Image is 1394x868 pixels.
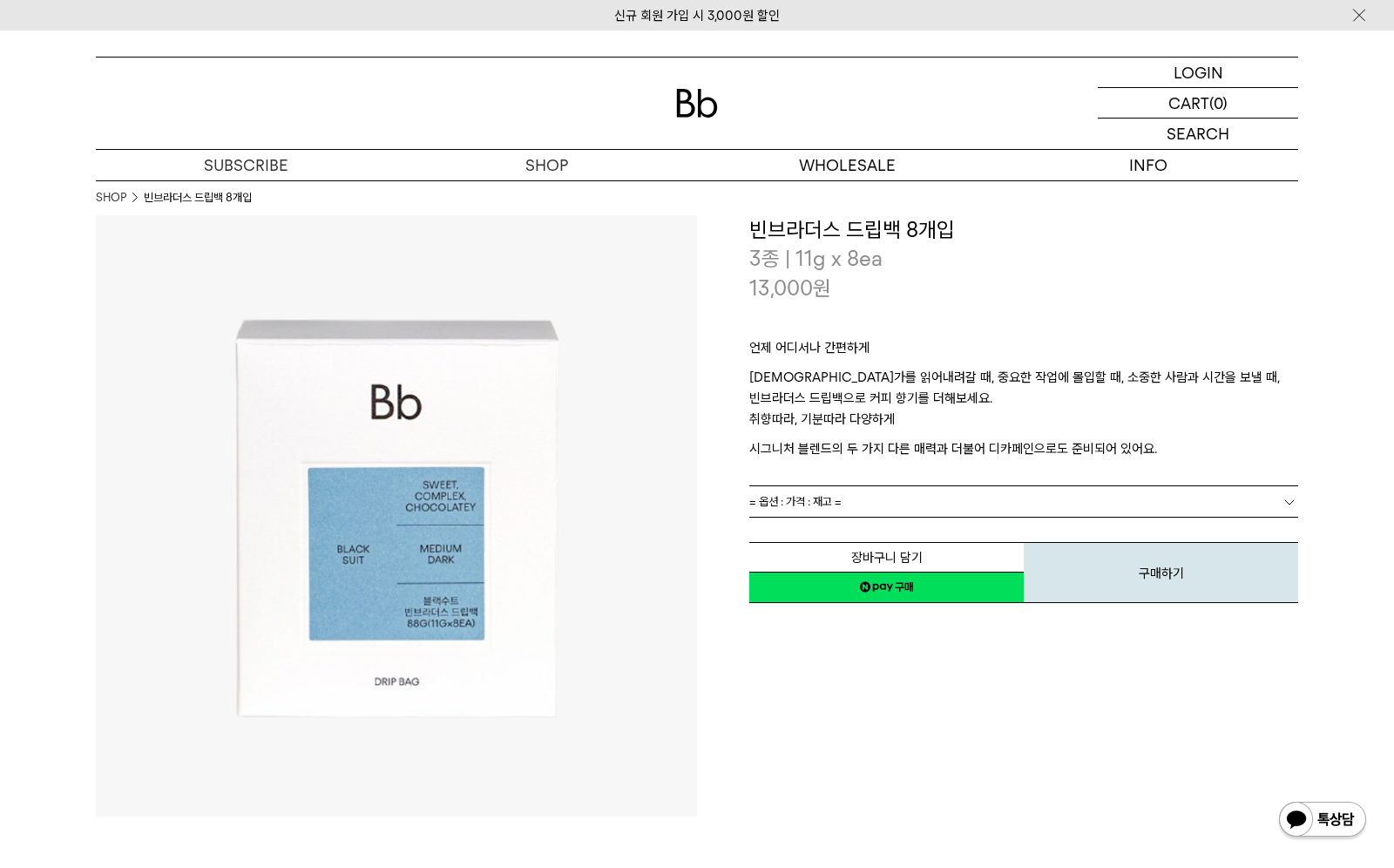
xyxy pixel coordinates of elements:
button: 구매하기 [1024,542,1298,603]
span: = 옵션 : 가격 : 재고 = [749,486,842,517]
img: 로고 [676,89,718,118]
p: [DEMOGRAPHIC_DATA]가를 읽어내려갈 때, 중요한 작업에 몰입할 때, 소중한 사람과 시간을 보낼 때, 빈브라더스 드립백으로 커피 향기를 더해보세요. [749,367,1298,409]
a: 새창 [749,572,1024,603]
a: LOGIN [1098,58,1298,88]
p: SEARCH [1167,119,1229,149]
li: 빈브라더스 드립백 8개입 [144,189,252,207]
button: 장바구니 담기 [749,542,1024,573]
a: SUBSCRIBE [96,150,396,180]
a: SHOP [96,189,126,207]
p: WHOLESALE [697,150,998,180]
p: INFO [998,150,1298,180]
span: 원 [813,275,831,301]
p: (0) [1209,88,1228,118]
p: 3종 | 11g x 8ea [749,244,1298,274]
p: 시그니처 블렌드의 두 가지 다른 매력과 더불어 디카페인으로도 준비되어 있어요. [749,438,1298,459]
img: 카카오톡 채널 1:1 채팅 버튼 [1277,800,1368,842]
img: 빈브라더스 드립백 8개입 [96,215,697,817]
p: LOGIN [1174,58,1223,87]
h3: 빈브라더스 드립백 8개입 [749,215,1298,245]
p: 13,000 [749,274,831,303]
a: CART (0) [1098,88,1298,119]
p: 취향따라, 기분따라 다양하게 [749,409,1298,438]
a: SHOP [396,150,697,180]
p: CART [1168,88,1209,118]
p: 언제 어디서나 간편하게 [749,337,1298,367]
a: 신규 회원 가입 시 3,000원 할인 [614,8,780,24]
